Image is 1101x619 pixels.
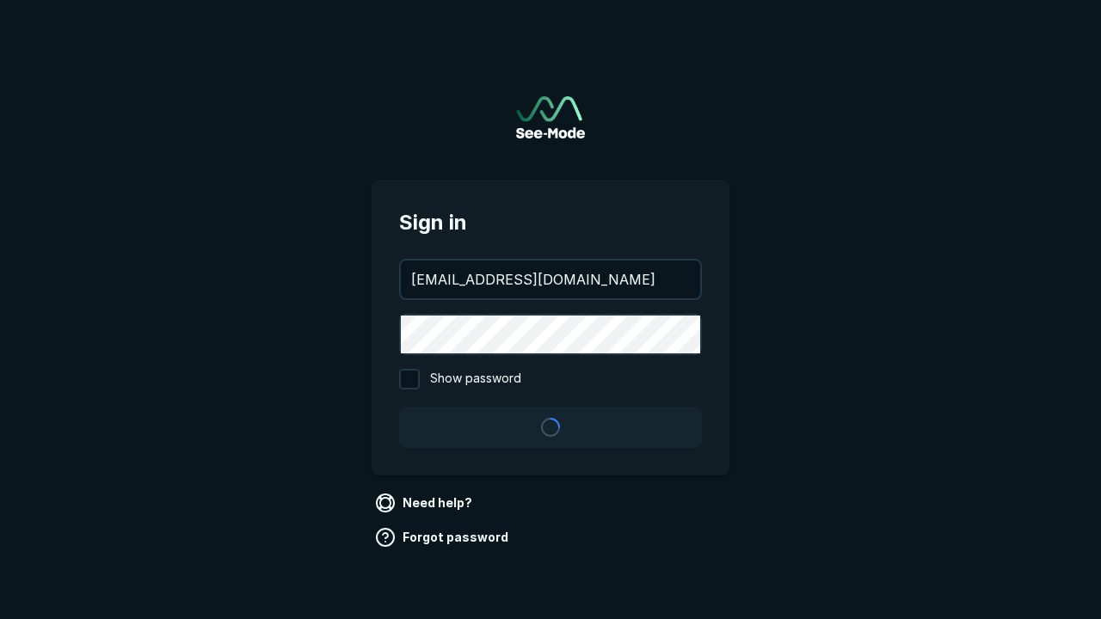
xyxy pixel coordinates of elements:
span: Show password [430,369,521,389]
a: Need help? [372,489,479,517]
a: Forgot password [372,524,515,551]
a: Go to sign in [516,96,585,138]
span: Sign in [399,207,702,238]
img: See-Mode Logo [516,96,585,138]
input: your@email.com [401,260,700,298]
